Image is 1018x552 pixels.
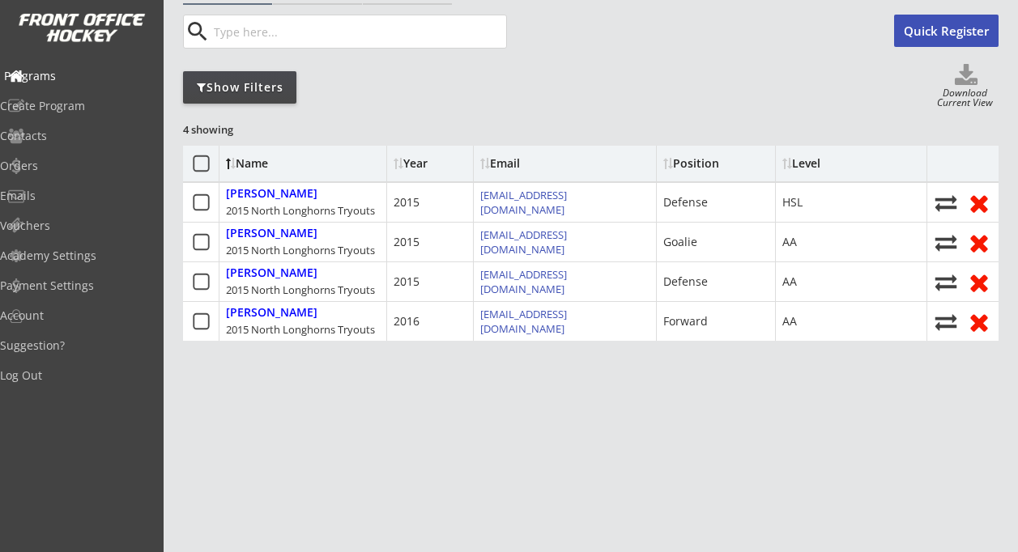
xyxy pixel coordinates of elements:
div: 2015 North Longhorns Tryouts [226,322,375,337]
div: [PERSON_NAME] [226,227,317,240]
img: FOH%20White%20Logo%20Transparent.png [18,13,146,43]
div: 2016 [394,313,420,329]
div: Level [782,158,920,169]
div: Programs [4,70,150,82]
button: Click to download full roster. Your browser settings may try to block it, check your security set... [934,64,999,88]
div: Position [663,158,769,169]
div: [PERSON_NAME] [226,187,317,201]
div: 2015 [394,274,420,290]
button: Move player [934,311,958,333]
div: Email [480,158,626,169]
div: 2015 North Longhorns Tryouts [226,282,375,297]
div: [PERSON_NAME] [226,306,317,320]
button: Move player [934,271,958,293]
input: Type here... [211,15,506,48]
button: Quick Register [894,15,999,47]
button: Move player [934,231,958,253]
button: Remove from roster (no refund) [966,270,992,295]
button: Remove from roster (no refund) [966,309,992,334]
button: Move player [934,192,958,214]
div: AA [782,274,797,290]
div: Defense [663,274,708,290]
a: [EMAIL_ADDRESS][DOMAIN_NAME] [480,307,567,336]
div: 2015 [394,194,420,210]
button: Remove from roster (no refund) [966,190,992,215]
div: AA [782,234,797,250]
button: search [184,19,211,45]
div: 2015 North Longhorns Tryouts [226,203,375,218]
div: Defense [663,194,708,210]
div: AA [782,313,797,329]
div: 4 showing [183,122,300,137]
div: Forward [663,313,708,329]
div: 2015 North Longhorns Tryouts [226,243,375,257]
a: [EMAIL_ADDRESS][DOMAIN_NAME] [480,227,567,257]
div: Goalie [663,234,697,250]
div: Year [394,158,466,169]
div: Show Filters [183,79,296,96]
div: HSL [782,194,803,210]
div: Download Current View [931,88,999,110]
div: Name [226,158,358,169]
div: 2015 [394,234,420,250]
button: Remove from roster (no refund) [966,230,992,255]
a: [EMAIL_ADDRESS][DOMAIN_NAME] [480,267,567,296]
div: [PERSON_NAME] [226,266,317,280]
a: [EMAIL_ADDRESS][DOMAIN_NAME] [480,188,567,217]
